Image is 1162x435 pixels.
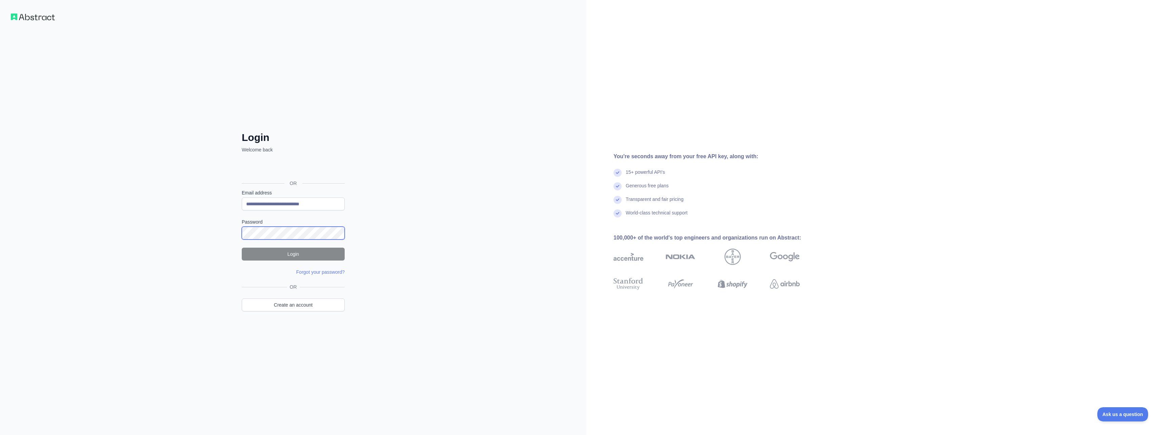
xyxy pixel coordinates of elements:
[614,169,622,177] img: check mark
[626,196,684,209] div: Transparent and fair pricing
[614,152,821,161] div: You're seconds away from your free API key, along with:
[614,196,622,204] img: check mark
[666,249,695,265] img: nokia
[626,182,669,196] div: Generous free plans
[242,219,345,225] label: Password
[725,249,741,265] img: bayer
[242,146,345,153] p: Welcome back
[11,14,55,20] img: Workflow
[614,249,643,265] img: accenture
[242,131,345,144] h2: Login
[238,161,347,175] iframe: Sign in with Google Button
[626,209,688,223] div: World-class technical support
[626,169,665,182] div: 15+ powerful API's
[614,234,821,242] div: 100,000+ of the world's top engineers and organizations run on Abstract:
[770,249,800,265] img: google
[242,248,345,261] button: Login
[1097,407,1148,421] iframe: Toggle Customer Support
[614,209,622,217] img: check mark
[666,276,695,291] img: payoneer
[614,182,622,190] img: check mark
[284,180,302,187] span: OR
[242,189,345,196] label: Email address
[287,284,300,290] span: OR
[770,276,800,291] img: airbnb
[614,276,643,291] img: stanford university
[242,298,345,311] a: Create an account
[718,276,748,291] img: shopify
[296,269,345,275] a: Forgot your password?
